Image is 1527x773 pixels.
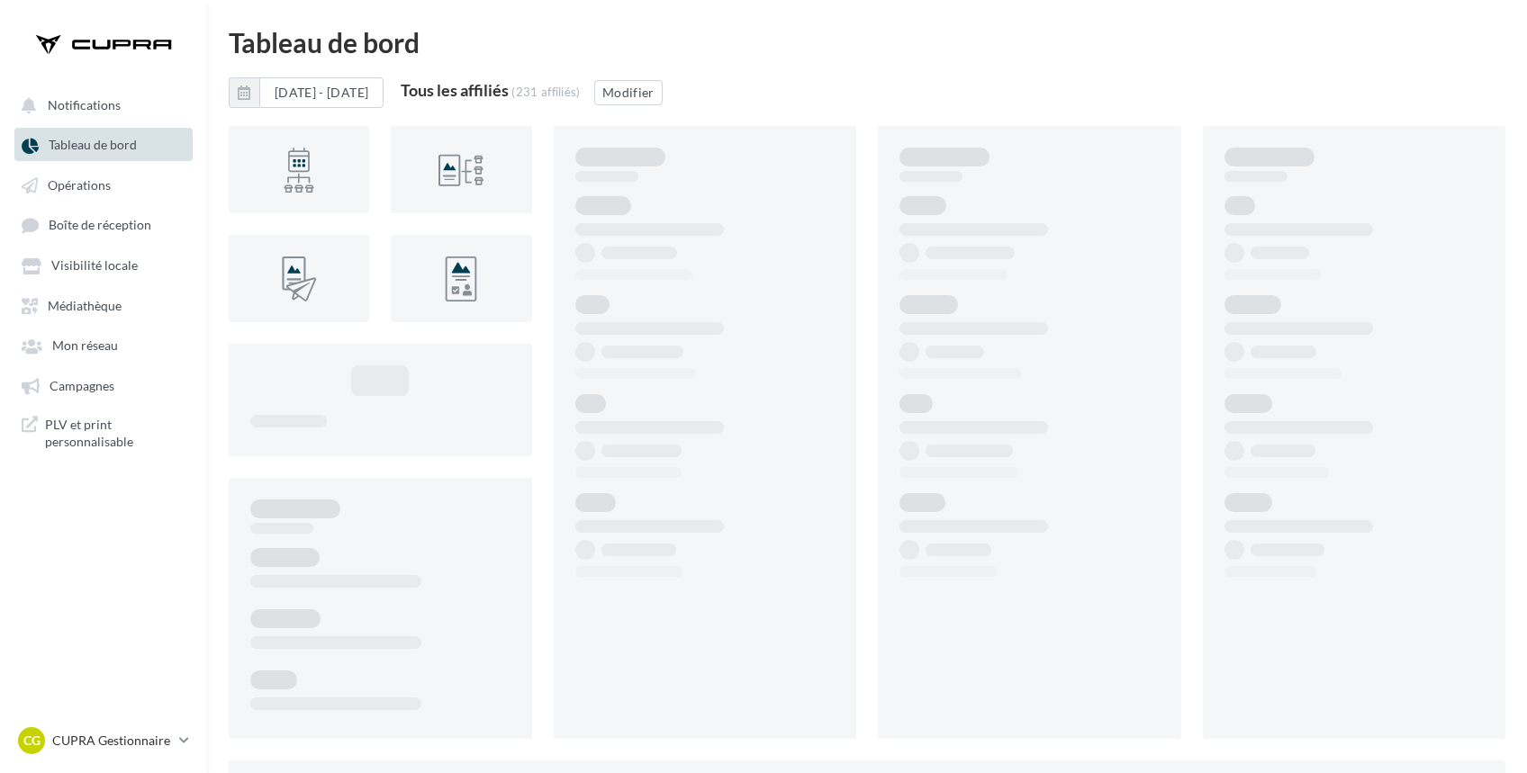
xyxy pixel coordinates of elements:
button: Notifications [11,88,189,121]
span: Tableau de bord [49,138,137,153]
span: Mon réseau [52,338,118,354]
a: Boîte de réception [11,208,196,241]
button: [DATE] - [DATE] [229,77,384,108]
div: Tableau de bord [229,29,1505,56]
p: CUPRA Gestionnaire [52,732,172,750]
span: PLV et print personnalisable [45,416,185,451]
a: Médiathèque [11,289,196,321]
a: CG CUPRA Gestionnaire [14,724,193,758]
a: Mon réseau [11,328,196,361]
button: [DATE] - [DATE] [259,77,384,108]
a: Campagnes [11,369,196,401]
div: Tous les affiliés [401,82,509,98]
a: Opérations [11,168,196,201]
span: Campagnes [50,378,114,393]
span: CG [23,732,41,750]
span: Opérations [48,177,111,193]
a: Tableau de bord [11,128,196,160]
button: Modifier [594,80,663,105]
a: Visibilité locale [11,248,196,281]
span: Visibilité locale [51,258,138,274]
span: Notifications [48,97,121,112]
span: Boîte de réception [49,218,151,233]
a: PLV et print personnalisable [11,409,196,458]
span: Médiathèque [48,298,122,313]
div: (231 affiliés) [511,85,581,99]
